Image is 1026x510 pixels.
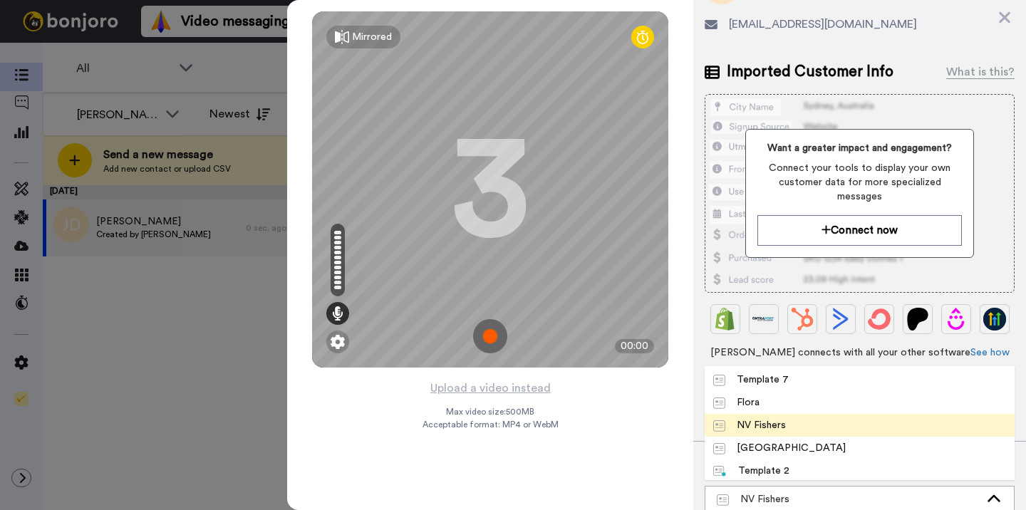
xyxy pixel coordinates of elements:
[331,335,345,349] img: ic_gear.svg
[473,319,507,353] img: ic_record_start.svg
[791,308,814,331] img: Hubspot
[426,379,555,397] button: Upload a video instead
[757,161,961,204] span: Connect your tools to display your own customer data for more specialized messages
[714,308,737,331] img: Shopify
[713,466,727,477] img: nextgen-template.svg
[983,308,1006,331] img: GoHighLevel
[906,308,929,331] img: Patreon
[713,441,846,455] div: [GEOGRAPHIC_DATA]
[717,494,729,506] img: Message-temps.svg
[713,395,760,410] div: Flora
[713,464,789,478] div: Template 2
[713,373,789,387] div: Template 7
[446,406,534,417] span: Max video size: 500 MB
[829,308,852,331] img: ActiveCampaign
[713,397,725,409] img: Message-temps.svg
[451,136,529,243] div: 3
[717,492,980,506] div: NV Fishers
[868,308,891,331] img: ConvertKit
[970,348,1010,358] a: See how
[757,141,961,155] span: Want a greater impact and engagement?
[705,345,1015,360] span: [PERSON_NAME] connects with all your other software
[945,308,968,331] img: Drip
[757,215,961,246] button: Connect now
[713,443,725,454] img: Message-temps.svg
[752,308,775,331] img: Ontraport
[423,419,559,430] span: Acceptable format: MP4 or WebM
[713,418,786,432] div: NV Fishers
[615,339,654,353] div: 00:00
[713,420,725,432] img: Message-temps.svg
[713,375,725,386] img: Message-temps.svg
